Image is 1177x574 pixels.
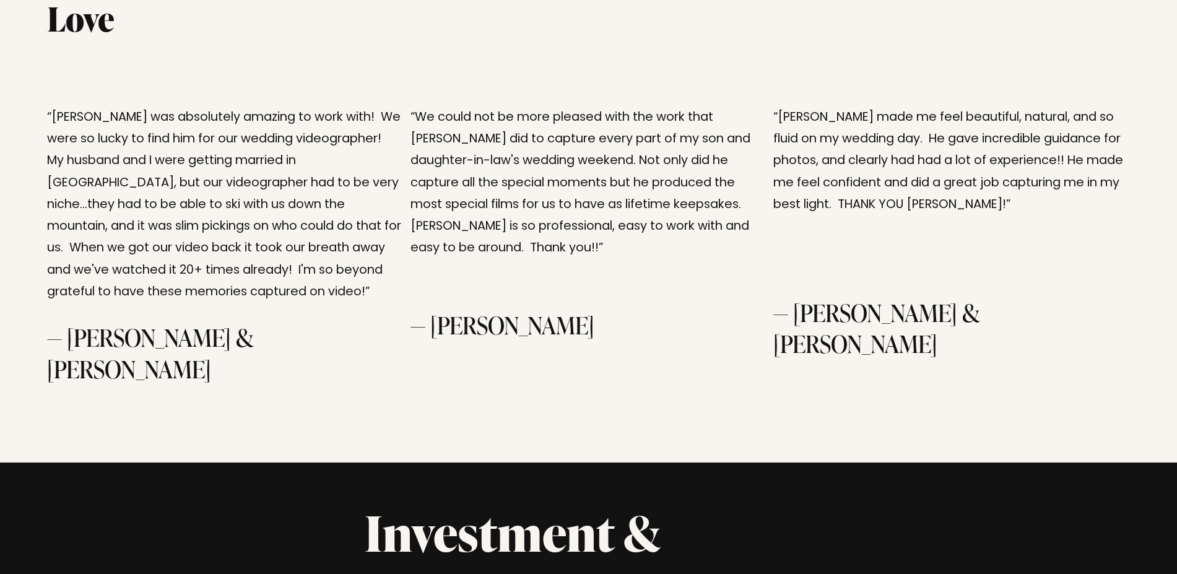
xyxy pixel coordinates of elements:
[410,107,767,260] p: “We could not be more pleased with the work that [PERSON_NAME] did to capture every part of my so...
[47,322,404,385] h4: — [PERSON_NAME] & [PERSON_NAME]
[773,297,1130,360] h4: — [PERSON_NAME] & [PERSON_NAME]
[410,310,767,341] h4: — [PERSON_NAME]
[47,107,404,303] p: “[PERSON_NAME] was absolutely amazing to work with! We were so lucky to find him for our wedding ...
[773,107,1130,216] p: “[PERSON_NAME] made me feel beautiful, natural, and so fluid on my wedding day. He gave incredibl...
